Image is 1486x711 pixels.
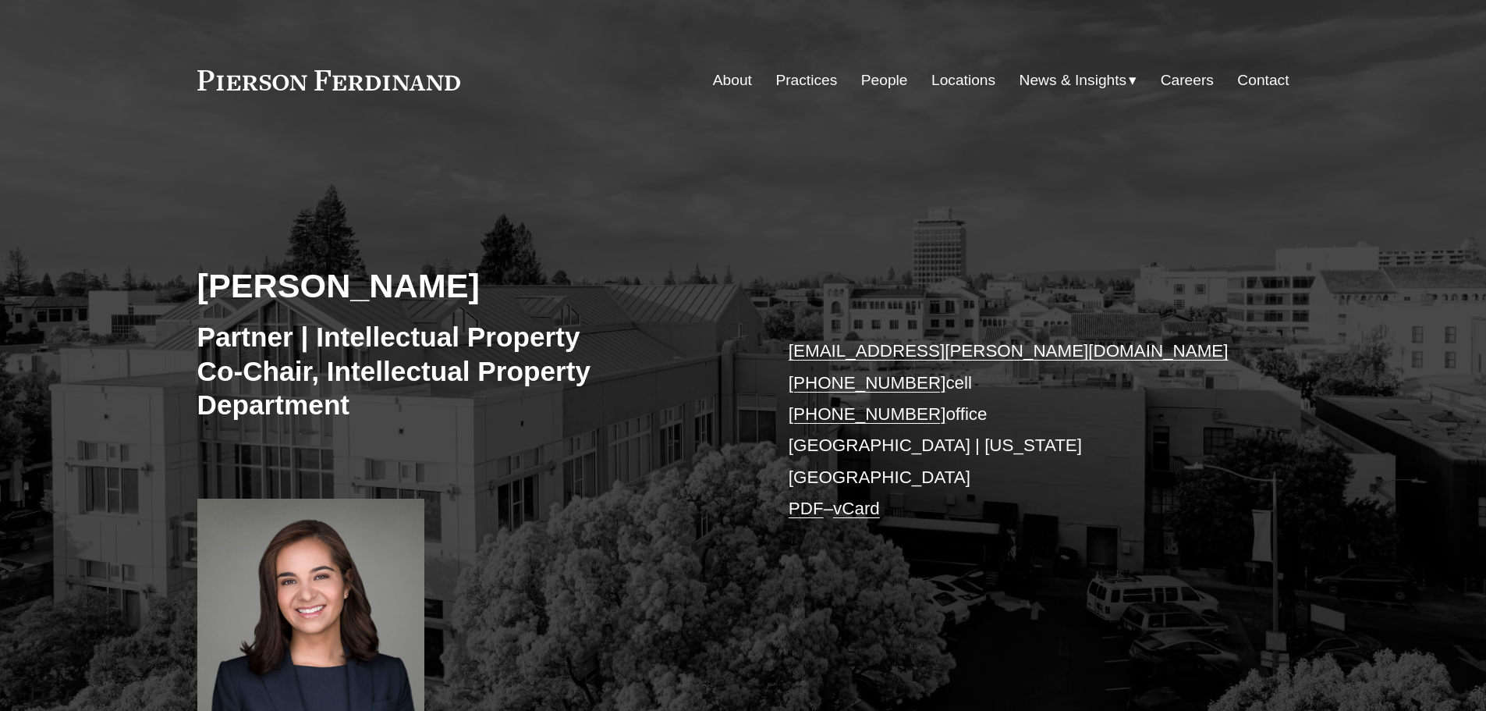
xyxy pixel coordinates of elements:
a: vCard [833,499,880,518]
a: folder dropdown [1020,66,1137,95]
a: Careers [1161,66,1214,95]
a: People [861,66,908,95]
a: Practices [775,66,837,95]
a: Locations [931,66,995,95]
a: [PHONE_NUMBER] [789,373,946,393]
a: [EMAIL_ADDRESS][PERSON_NAME][DOMAIN_NAME] [789,341,1229,361]
a: About [713,66,752,95]
a: PDF [789,499,824,518]
p: cell office [GEOGRAPHIC_DATA] | [US_STATE][GEOGRAPHIC_DATA] – [789,336,1243,524]
h2: [PERSON_NAME] [197,265,743,306]
span: News & Insights [1020,67,1127,94]
a: Contact [1237,66,1289,95]
a: [PHONE_NUMBER] [789,404,946,424]
h3: Partner | Intellectual Property Co-Chair, Intellectual Property Department [197,320,743,422]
